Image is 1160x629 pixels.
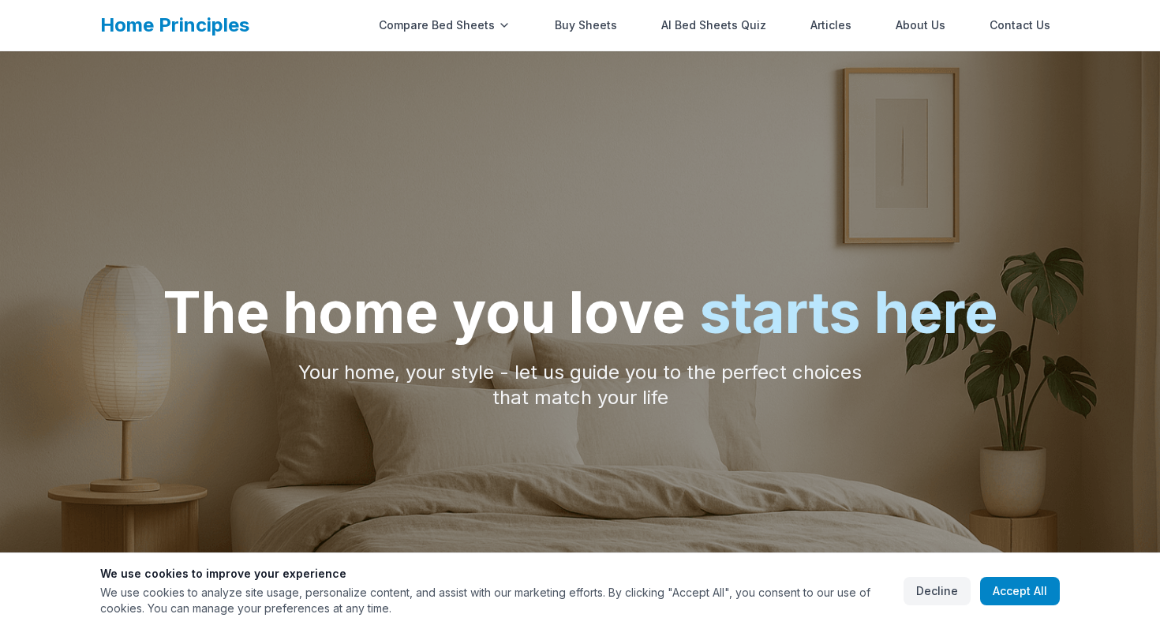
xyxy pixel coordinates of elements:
[904,577,971,605] button: Decline
[369,9,520,41] div: Compare Bed Sheets
[545,9,627,41] a: Buy Sheets
[652,9,776,41] a: AI Bed Sheets Quiz
[886,9,955,41] a: About Us
[100,585,891,616] p: We use cookies to analyze site usage, personalize content, and assist with our marketing efforts....
[100,13,249,36] a: Home Principles
[801,9,861,41] a: Articles
[277,360,883,410] p: Your home, your style - let us guide you to the perfect choices that match your life
[699,278,998,346] span: starts here
[100,566,891,582] h3: We use cookies to improve your experience
[980,577,1060,605] button: Accept All
[980,9,1060,41] a: Contact Us
[163,284,998,341] h1: The home you love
